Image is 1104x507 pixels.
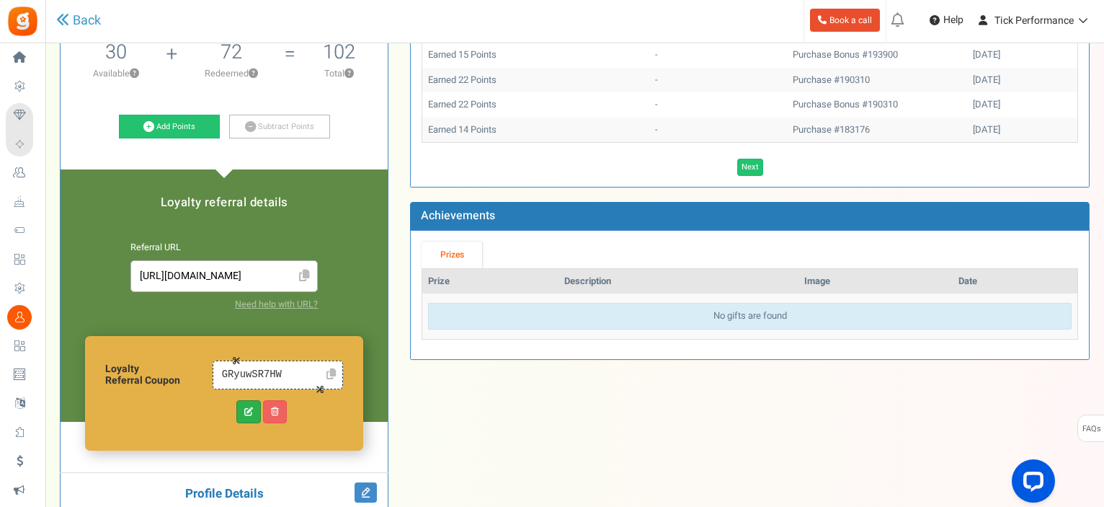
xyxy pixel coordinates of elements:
td: Purchase Bonus #193900 [787,43,967,68]
b: Achievements [421,207,495,224]
th: Date [953,269,1077,294]
p: Total [298,67,380,80]
td: - [649,68,786,93]
p: Available [68,67,164,80]
h6: Loyalty Referral Coupon [105,363,213,386]
td: Earned 14 Points [422,118,649,143]
a: Book a call [810,9,880,32]
a: Next [737,159,763,176]
span: Tick Performance [994,13,1074,28]
td: - [649,92,786,118]
h5: 102 [323,41,355,63]
a: Need help with URL? [235,298,318,311]
td: Earned 22 Points [422,92,649,118]
td: Purchase #183176 [787,118,967,143]
i: Edit Profile [355,482,377,503]
span: 30 [105,38,127,66]
p: Redeemed [179,67,282,80]
td: Purchase #190310 [787,68,967,93]
div: No gifts are found [428,303,1072,330]
td: Earned 15 Points [422,43,649,68]
h5: 72 [221,41,242,63]
div: [DATE] [973,123,1072,137]
div: [DATE] [973,48,1072,62]
h5: Loyalty referral details [75,196,373,209]
a: Prizes [422,242,482,268]
td: Purchase Bonus #190310 [787,92,967,118]
a: Help [924,9,969,32]
h4: Profile Details [71,488,377,501]
a: Click to Copy [321,363,341,387]
a: Subtract Points [229,115,330,139]
button: ? [249,69,258,79]
th: Prize [422,269,558,294]
span: FAQs [1082,415,1101,443]
a: Add Points [119,115,220,139]
button: ? [344,69,354,79]
div: [DATE] [973,98,1072,112]
td: - [649,118,786,143]
td: - [649,43,786,68]
a: Back [56,12,101,30]
span: Help [940,13,963,27]
img: Gratisfaction [6,5,39,38]
div: [DATE] [973,74,1072,87]
th: Description [558,269,798,294]
span: Click to Copy [293,264,316,289]
th: Image [798,269,953,294]
button: ? [130,69,139,79]
h6: Referral URL [130,243,318,253]
td: Earned 22 Points [422,68,649,93]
